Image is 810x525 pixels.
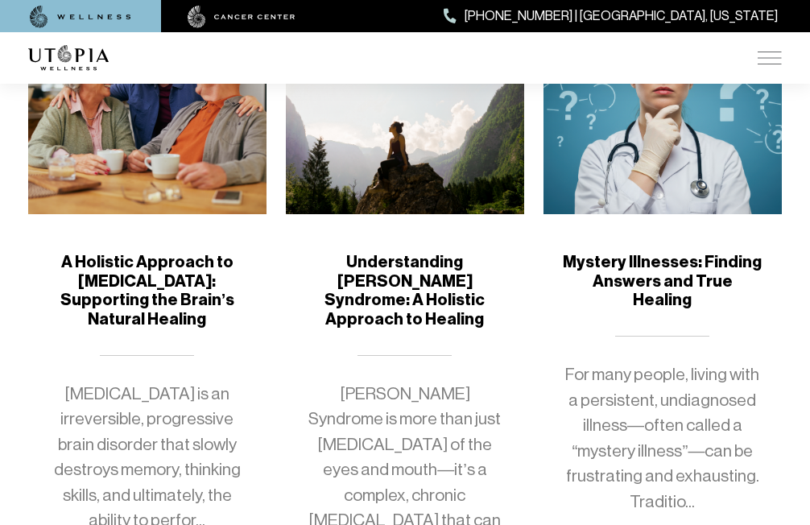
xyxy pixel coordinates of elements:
h5: Mystery Illnesses: Finding Answers and True Healing [563,253,762,310]
h5: A Holistic Approach to [MEDICAL_DATA]: Supporting the Brain’s Natural Healing [48,253,247,329]
img: cancer center [188,6,295,28]
span: [PHONE_NUMBER] | [GEOGRAPHIC_DATA], [US_STATE] [465,6,778,27]
img: wellness [30,6,131,28]
img: logo [28,45,109,71]
h5: Understanding [PERSON_NAME] Syndrome: A Holistic Approach to Healing [305,253,505,329]
img: icon-hamburger [758,52,782,64]
p: For many people, living with a persistent, undiagnosed illness—often called a “mystery illness”—c... [563,362,762,515]
a: [PHONE_NUMBER] | [GEOGRAPHIC_DATA], [US_STATE] [444,6,778,27]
